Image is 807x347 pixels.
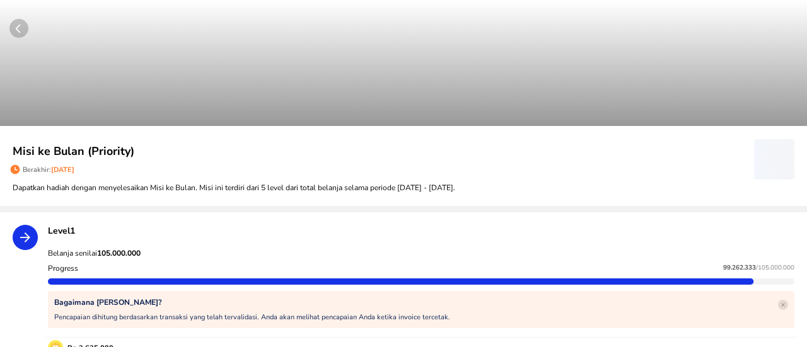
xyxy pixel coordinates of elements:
p: Level 1 [48,225,794,237]
p: Progress [48,263,78,273]
p: Dapatkan hadiah dengan menyelesaikan Misi ke Bulan. Misi ini terdiri dari 5 level dari total bela... [13,182,794,193]
span: [DATE] [51,165,74,174]
p: Pencapaian dihitung berdasarkan transaksi yang telah tervalidasi. Anda akan melihat pencapaian An... [54,312,450,322]
span: 99.262.333 [723,263,756,272]
p: Bagaimana [PERSON_NAME]? [54,297,450,307]
span: / 105.000.000 [756,263,794,272]
strong: 105.000.000 [97,248,141,258]
p: Misi ke Bulan (Priority) [13,143,754,160]
p: Berakhir: [23,165,74,174]
span: ‌ [754,139,794,179]
span: Belanja senilai [48,248,141,258]
button: ‌ [754,139,794,179]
